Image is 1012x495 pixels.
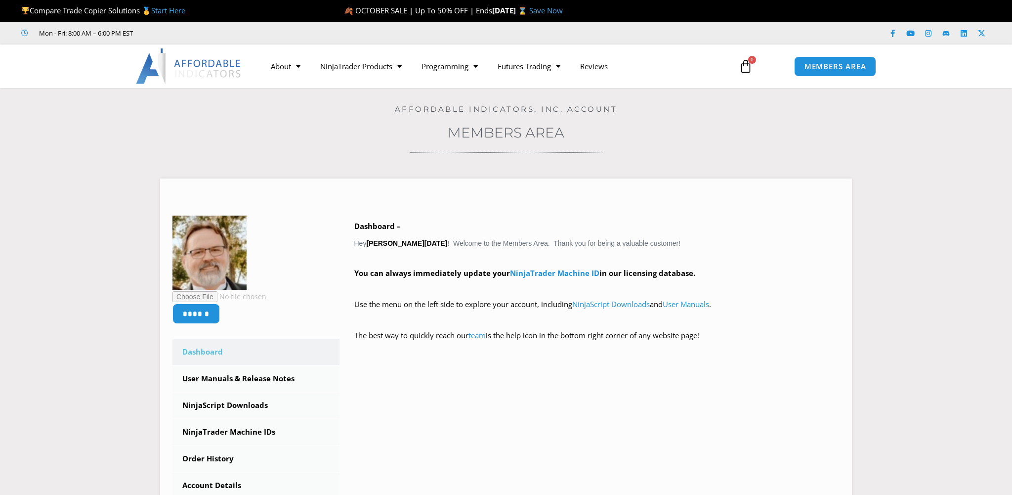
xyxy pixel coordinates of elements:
[724,52,767,81] a: 0
[172,419,339,445] a: NinjaTrader Machine IDs
[344,5,492,15] span: 🍂 OCTOBER SALE | Up To 50% OFF | Ends
[172,339,339,365] a: Dashboard
[151,5,185,15] a: Start Here
[412,55,488,78] a: Programming
[354,268,695,278] strong: You can always immediately update your in our licensing database.
[570,55,618,78] a: Reviews
[147,28,295,38] iframe: Customer reviews powered by Trustpilot
[366,239,447,247] strong: [PERSON_NAME][DATE]
[488,55,570,78] a: Futures Trading
[395,104,618,114] a: Affordable Indicators, Inc. Account
[529,5,563,15] a: Save Now
[354,220,840,357] div: Hey ! Welcome to the Members Area. Thank you for being a valuable customer!
[310,55,412,78] a: NinjaTrader Products
[172,366,339,392] a: User Manuals & Release Notes
[354,221,401,231] b: Dashboard –
[37,27,133,39] span: Mon - Fri: 8:00 AM – 6:00 PM EST
[492,5,529,15] strong: [DATE] ⌛
[22,7,29,14] img: 🏆
[748,56,756,64] span: 0
[172,393,339,418] a: NinjaScript Downloads
[448,124,564,141] a: Members Area
[663,299,709,309] a: User Manuals
[172,446,339,472] a: Order History
[510,268,599,278] a: NinjaTrader Machine ID
[354,329,840,357] p: The best way to quickly reach our is the help icon in the bottom right corner of any website page!
[572,299,650,309] a: NinjaScript Downloads
[804,63,866,70] span: MEMBERS AREA
[261,55,310,78] a: About
[136,48,242,84] img: LogoAI | Affordable Indicators – NinjaTrader
[261,55,727,78] nav: Menu
[172,216,247,290] img: b99074e6c300d0923a5758c39fe10b12ca2a8b1cc8fd34ed9c6a5a81490655d5
[794,56,877,77] a: MEMBERS AREA
[468,330,486,340] a: team
[354,298,840,325] p: Use the menu on the left side to explore your account, including and .
[21,5,185,15] span: Compare Trade Copier Solutions 🥇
